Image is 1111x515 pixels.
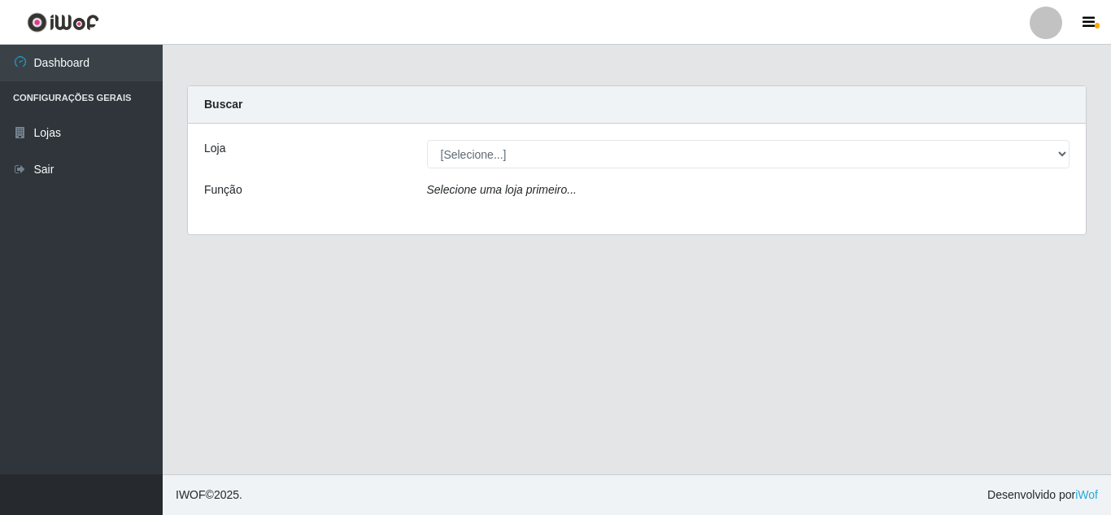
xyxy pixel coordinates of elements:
[204,98,242,111] strong: Buscar
[176,488,206,501] span: IWOF
[987,487,1098,504] span: Desenvolvido por
[27,12,99,33] img: CoreUI Logo
[204,181,242,199] label: Função
[1075,488,1098,501] a: iWof
[427,183,577,196] i: Selecione uma loja primeiro...
[204,140,225,157] label: Loja
[176,487,242,504] span: © 2025 .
